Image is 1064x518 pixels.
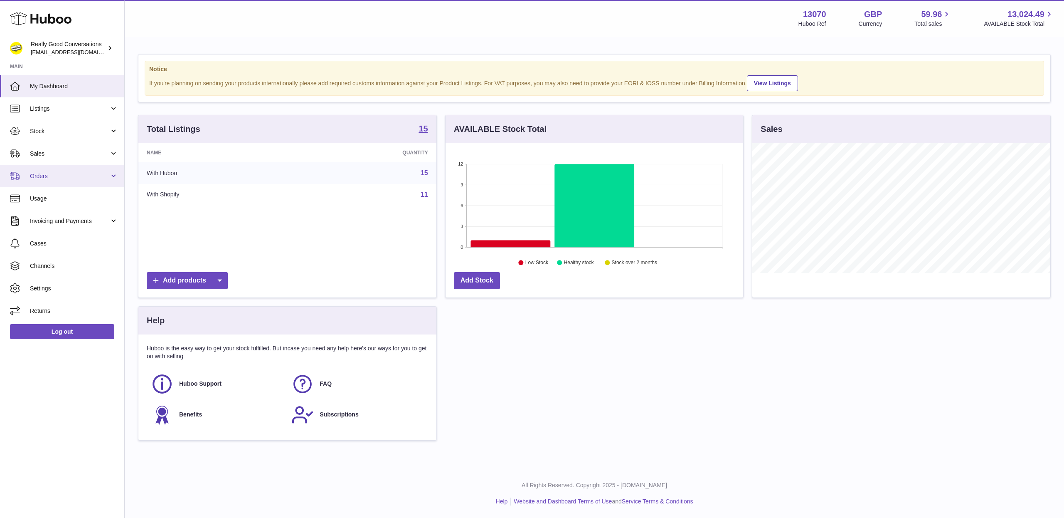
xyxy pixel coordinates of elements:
h3: Help [147,315,165,326]
span: Sales [30,150,109,158]
a: Service Terms & Conditions [622,498,693,505]
span: Invoicing and Payments [30,217,109,225]
span: Subscriptions [320,411,358,419]
div: Huboo Ref [798,20,826,28]
text: Healthy stock [564,260,594,266]
span: Huboo Support [179,380,222,388]
span: Orders [30,172,109,180]
div: Really Good Conversations [31,40,106,56]
strong: 13070 [803,9,826,20]
text: Low Stock [525,260,549,266]
td: With Shopify [138,184,299,206]
a: Website and Dashboard Terms of Use [514,498,612,505]
span: 13,024.49 [1007,9,1044,20]
a: Log out [10,324,114,339]
a: Add products [147,272,228,289]
th: Quantity [299,143,436,162]
span: Benefits [179,411,202,419]
a: Huboo Support [151,373,283,395]
h3: Sales [761,124,782,135]
h3: AVAILABLE Stock Total [454,124,547,135]
img: hello@reallygoodconversations.co [10,42,22,55]
strong: Notice [149,65,1039,73]
strong: GBP [864,9,882,20]
a: 11 [421,191,428,198]
span: Returns [30,307,118,315]
li: and [511,498,693,506]
a: 13,024.49 AVAILABLE Stock Total [984,9,1054,28]
text: 0 [461,245,463,250]
span: [EMAIL_ADDRESS][DOMAIN_NAME] [31,49,122,55]
a: FAQ [291,373,424,395]
p: All Rights Reserved. Copyright 2025 - [DOMAIN_NAME] [131,481,1057,489]
span: Listings [30,105,109,113]
text: 3 [461,224,463,229]
p: Huboo is the easy way to get your stock fulfilled. But incase you need any help here's our ways f... [147,345,428,360]
div: Currency [859,20,882,28]
a: Help [496,498,508,505]
text: 9 [461,182,463,187]
span: AVAILABLE Stock Total [984,20,1054,28]
a: Add Stock [454,272,500,289]
text: 12 [458,161,463,166]
strong: 15 [419,124,428,133]
span: Usage [30,195,118,203]
span: Stock [30,127,109,135]
span: My Dashboard [30,82,118,90]
a: View Listings [747,75,798,91]
text: Stock over 2 months [612,260,657,266]
h3: Total Listings [147,124,200,135]
span: Cases [30,240,118,248]
div: If you're planning on sending your products internationally please add required customs informati... [149,74,1039,91]
span: Total sales [914,20,951,28]
a: Subscriptions [291,404,424,426]
a: 15 [419,124,428,134]
td: With Huboo [138,162,299,184]
a: 15 [421,169,428,176]
a: Benefits [151,404,283,426]
span: Settings [30,285,118,292]
span: Channels [30,262,118,270]
span: 59.96 [921,9,942,20]
text: 6 [461,203,463,208]
a: 59.96 Total sales [914,9,951,28]
span: FAQ [320,380,332,388]
th: Name [138,143,299,162]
